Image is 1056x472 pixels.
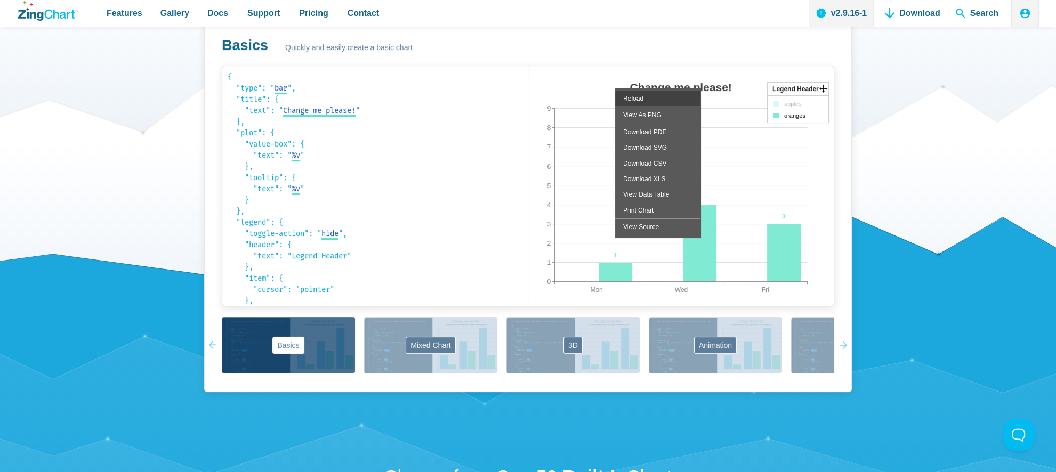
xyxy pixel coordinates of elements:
div: View Data Table [615,186,700,202]
div: View As PNG [615,107,700,123]
span: Gallery [160,6,189,20]
iframe: Toggle Customer Support [1003,419,1035,451]
div: Reload [615,91,700,106]
button: 3D [506,317,640,373]
span: Contact [348,6,380,20]
span: hide [321,229,338,238]
span: Support [247,6,280,20]
span: Change me please! [283,106,356,115]
span: Features [107,6,142,20]
div: Print Chart [615,202,700,218]
button: Labels [791,317,924,373]
tspan: 3 [782,213,785,219]
button: Basics [222,317,355,373]
code: { "type": " ", "title": { "text": " " }, "plot": { "value-box": { "text": " " }, "tooltip": { "te... [228,71,522,300]
a: ZingChart Logo. Click to return to the homepage [18,1,78,21]
div: Download SVG [615,140,700,155]
button: Animation [649,317,782,373]
span: %v [292,151,300,160]
span: bar [275,84,287,93]
span: Pricing [299,6,328,20]
tspan: Legend Header [772,85,819,93]
button: Mixed Chart [364,317,497,373]
span: Quickly and easily create a basic chart [285,42,413,54]
div: View Source [615,219,700,234]
span: %v [292,184,300,193]
div: Download CSV [615,156,700,171]
span: Docs [207,6,228,20]
div: Download XLS [615,171,700,186]
h3: Basics [222,36,268,55]
div: Download PDF [615,124,700,140]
